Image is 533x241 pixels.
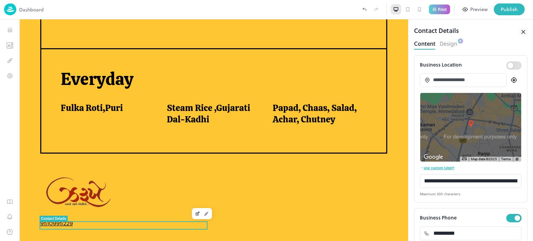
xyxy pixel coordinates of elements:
div: Contact Details [22,197,47,201]
button: Keyboard shortcuts [462,157,467,160]
p: Business Location [420,61,506,68]
img: Google [422,153,445,162]
p: Business Phone [420,214,506,221]
button: Publish [494,3,525,15]
a: Open this area in Google Maps (opens a new window) [422,153,445,162]
a: Report errors in the road map or imagery to Google [515,157,519,161]
div: Publish [501,6,518,13]
span: Papad, Chaas, Salad, Achar, Chutney [253,83,342,105]
a: Terms (opens in new tab) [501,157,511,161]
button: Design [183,190,192,199]
p: Print [438,7,447,11]
span: Map data ©2025 [471,157,497,161]
div: Use custom label? [420,165,522,171]
label: Undo (Ctrl + Z) [358,3,370,15]
button: Preview [459,3,492,15]
span: Steam Rice ,Gujarati Dal-Kadhi [147,83,237,105]
button: Edit [174,190,183,199]
p: Everyday [41,49,351,70]
button: Content [414,38,435,48]
button: Design [440,38,457,48]
img: location [467,120,474,127]
div: Contact Details [414,26,459,38]
label: Redo (Ctrl + Y) [370,3,382,15]
img: 17176603790935aougypbbjw.PNG%3Ft%3D1717660372586 [21,151,99,197]
div: Preview [470,6,488,13]
div: Maximum 200 characters [420,191,522,197]
span: Fulka Roti,Puri [41,83,103,94]
p: Dashboard [19,6,44,13]
img: logo-86c26b7e.jpg [4,3,16,15]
